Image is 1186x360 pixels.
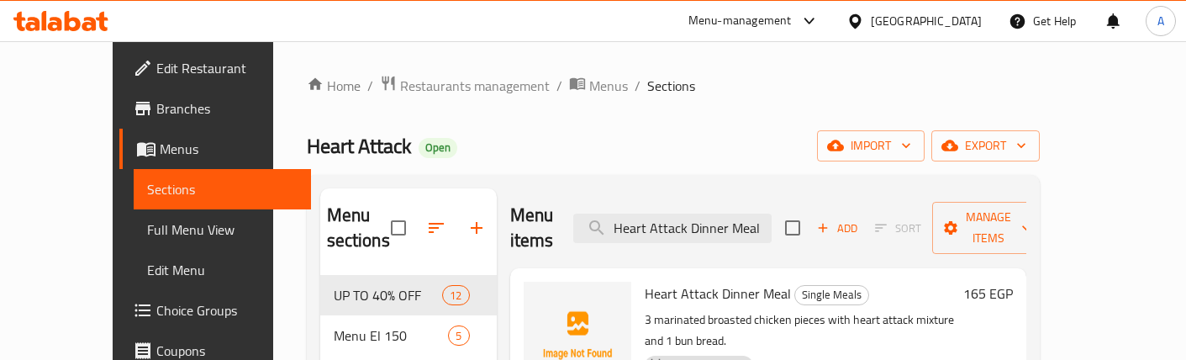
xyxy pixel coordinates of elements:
span: Menu El 150 [334,326,449,346]
button: Add [810,215,864,241]
a: Edit Restaurant [119,48,311,88]
div: Open [419,138,457,158]
span: Edit Menu [147,260,298,280]
span: Open [419,140,457,155]
a: Edit Menu [134,250,311,290]
div: Menu El 1505 [320,315,497,356]
button: import [817,130,925,161]
div: Menu-management [688,11,792,31]
div: Single Meals [794,285,869,305]
span: Sections [147,179,298,199]
button: Manage items [932,202,1045,254]
button: export [931,130,1040,161]
span: A [1157,12,1164,30]
div: items [448,326,469,346]
span: Edit Restaurant [156,58,298,78]
span: Sections [647,76,695,96]
span: export [945,135,1026,156]
span: Restaurants management [400,76,550,96]
div: UP TO 40% OFF12 [320,275,497,315]
h2: Menu items [510,203,554,253]
span: Select all sections [381,210,416,246]
a: Sections [134,169,311,209]
span: import [830,135,911,156]
p: 3 marinated broasted chicken pieces with heart attack mixture and 1 bun bread. [645,310,957,352]
span: Menus [589,76,628,96]
span: Full Menu View [147,220,298,240]
a: Branches [119,88,311,129]
h6: 165 EGP [963,282,1013,305]
nav: breadcrumb [307,75,1040,97]
a: Full Menu View [134,209,311,250]
span: Sort sections [416,208,456,248]
li: / [367,76,373,96]
span: UP TO 40% OFF [334,285,443,305]
span: Branches [156,98,298,119]
span: Heart Attack Dinner Meal [645,281,791,306]
span: Heart Attack [307,127,412,165]
div: [GEOGRAPHIC_DATA] [871,12,982,30]
div: items [442,285,469,305]
a: Choice Groups [119,290,311,331]
span: Choice Groups [156,300,298,320]
span: Manage items [946,207,1031,249]
span: 5 [449,328,468,344]
button: Add section [456,208,497,248]
span: Add [814,219,860,238]
li: / [556,76,562,96]
a: Home [307,76,361,96]
li: / [635,76,640,96]
span: 12 [443,288,468,304]
span: Select section [775,210,810,246]
span: Single Meals [795,285,868,304]
input: search [573,214,772,243]
a: Menus [569,75,628,97]
a: Menus [119,129,311,169]
span: Menus [160,139,298,159]
a: Restaurants management [380,75,550,97]
h2: Menu sections [327,203,391,253]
